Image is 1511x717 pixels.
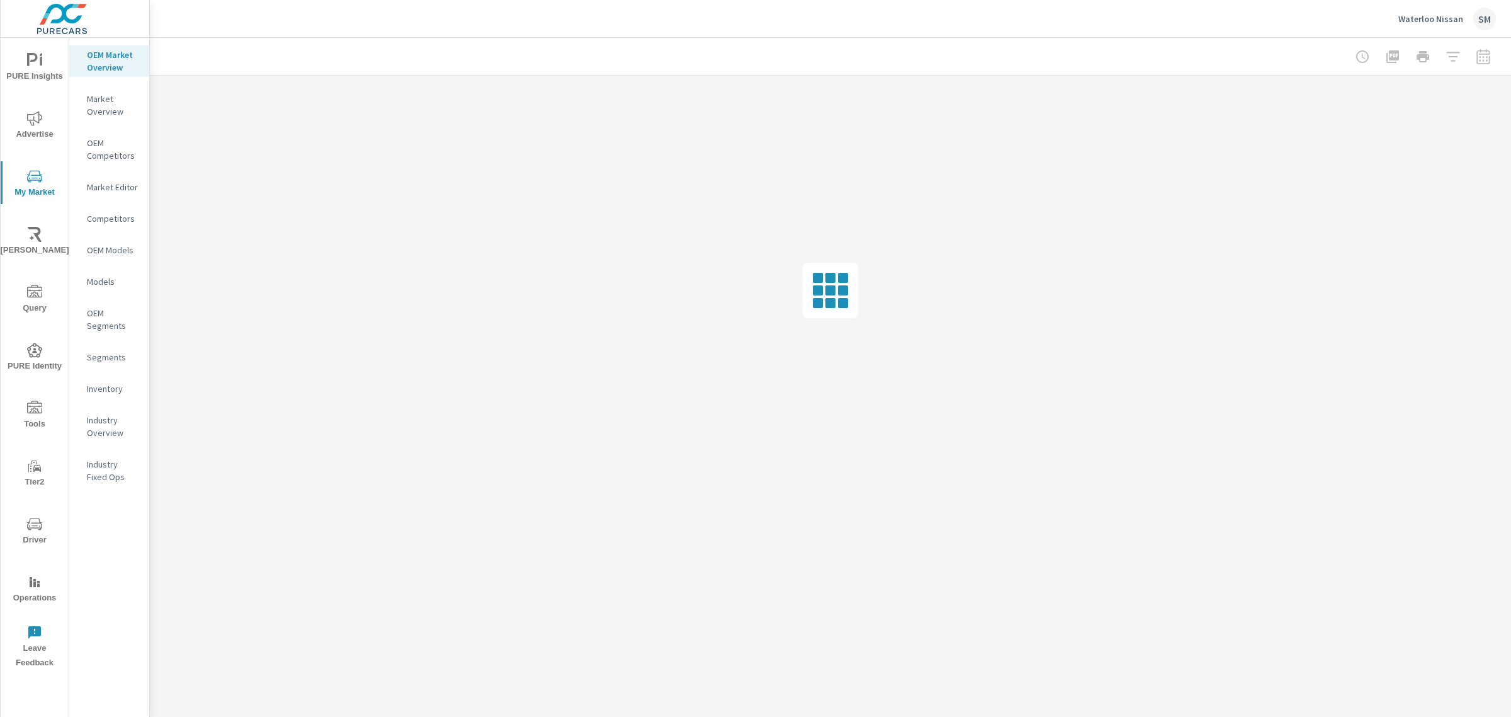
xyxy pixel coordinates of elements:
p: OEM Segments [87,307,139,332]
div: Models [69,272,149,291]
span: PURE Insights [4,53,65,84]
p: Market Overview [87,93,139,118]
p: Industry Fixed Ops [87,458,139,483]
p: OEM Models [87,244,139,256]
div: Industry Overview [69,411,149,442]
p: OEM Competitors [87,137,139,162]
p: Competitors [87,212,139,225]
p: Industry Overview [87,414,139,439]
div: OEM Competitors [69,134,149,165]
span: My Market [4,169,65,200]
span: Tier2 [4,459,65,490]
div: Industry Fixed Ops [69,455,149,486]
div: Market Editor [69,178,149,197]
p: Segments [87,351,139,364]
p: Waterloo Nissan [1398,13,1463,25]
div: Inventory [69,379,149,398]
span: Query [4,285,65,316]
div: Competitors [69,209,149,228]
p: Market Editor [87,181,139,193]
span: Advertise [4,111,65,142]
div: Segments [69,348,149,367]
div: Market Overview [69,89,149,121]
span: [PERSON_NAME] [4,227,65,258]
div: nav menu [1,38,69,675]
div: OEM Segments [69,304,149,335]
div: OEM Models [69,241,149,260]
p: OEM Market Overview [87,49,139,74]
p: Models [87,275,139,288]
div: OEM Market Overview [69,45,149,77]
span: PURE Identity [4,343,65,374]
p: Inventory [87,382,139,395]
span: Leave Feedback [4,625,65,670]
span: Tools [4,401,65,432]
div: SM [1473,8,1496,30]
span: Operations [4,575,65,605]
span: Driver [4,517,65,548]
